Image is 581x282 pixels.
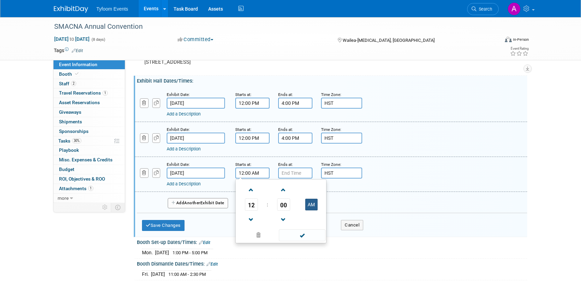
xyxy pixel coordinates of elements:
[59,109,81,115] span: Giveaways
[59,157,112,162] span: Misc. Expenses & Credits
[245,198,258,211] span: Pick Hour
[75,72,79,76] i: Booth reservation complete
[142,220,185,231] button: Save Changes
[59,90,108,96] span: Travel Reservations
[111,203,125,212] td: Toggle Event Tabs
[59,71,80,77] span: Booth
[173,250,207,255] span: 1:00 PM - 5:00 PM
[476,7,492,12] span: Search
[137,237,527,246] div: Booth Set-up Dates/Times:
[59,62,97,67] span: Event Information
[277,181,290,198] a: Increment Minute
[235,127,251,132] small: Starts at:
[235,168,270,179] input: Start Time
[235,162,251,167] small: Starts at:
[508,2,521,15] img: Angie Nichols
[278,231,326,241] a: Done
[235,98,270,109] input: Start Time
[278,162,293,167] small: Ends at:
[91,37,105,42] span: (8 days)
[58,195,69,201] span: more
[265,198,269,211] td: :
[54,98,125,107] a: Asset Reservations
[88,186,93,191] span: 1
[137,259,527,268] div: Booth Dismantle Dates/Times:
[510,47,529,50] div: Event Rating
[59,176,105,182] span: ROI, Objectives & ROO
[167,168,225,179] input: Date
[167,133,225,144] input: Date
[155,249,169,256] td: [DATE]
[54,184,125,193] a: Attachments1
[54,70,125,79] a: Booth
[59,100,100,105] span: Asset Reservations
[458,36,529,46] div: Event Format
[59,128,88,134] span: Sponsorships
[513,37,529,42] div: In-Person
[137,76,527,84] div: Exhibit Hall Dates/Times:
[54,155,125,164] a: Misc. Expenses & Credits
[175,36,216,43] button: Committed
[305,199,318,210] button: AM
[321,133,362,144] input: Time Zone
[321,168,362,179] input: Time Zone
[167,98,225,109] input: Date
[168,272,206,277] span: 11:00 AM - 2:30 PM
[321,98,362,109] input: Time Zone
[54,79,125,88] a: Staff2
[72,48,83,53] a: Edit
[167,162,190,167] small: Exhibit Date:
[54,47,83,54] td: Tags
[245,181,258,198] a: Increment Hour
[54,108,125,117] a: Giveaways
[343,38,435,43] span: Wailea-[MEDICAL_DATA], [GEOGRAPHIC_DATA]
[167,181,201,186] a: Add a Description
[69,36,75,42] span: to
[277,211,290,228] a: Decrement Minute
[505,37,512,42] img: Format-Inperson.png
[167,92,190,97] small: Exhibit Date:
[54,127,125,136] a: Sponsorships
[72,138,81,143] span: 30%
[278,98,312,109] input: End Time
[321,162,341,167] small: Time Zone:
[278,168,312,179] input: End Time
[277,198,290,211] span: Pick Minute
[96,6,128,12] span: Tyfoom Events
[59,119,82,124] span: Shipments
[245,211,258,228] a: Decrement Hour
[54,117,125,126] a: Shipments
[278,133,312,144] input: End Time
[167,146,201,151] a: Add a Description
[59,167,74,172] span: Budget
[278,92,293,97] small: Ends at:
[59,147,79,153] span: Playbook
[99,203,111,212] td: Personalize Event Tab Strip
[167,127,190,132] small: Exhibit Date:
[59,186,93,191] span: Attachments
[71,81,76,86] span: 2
[321,92,341,97] small: Time Zone:
[142,270,151,278] td: Fri.
[142,249,155,256] td: Mon.
[54,36,90,42] span: [DATE] [DATE]
[168,198,228,208] button: AddAnotherExhibit Date
[59,81,76,86] span: Staff
[235,92,251,97] small: Starts at:
[199,240,210,245] a: Edit
[54,6,88,13] img: ExhibitDay
[54,174,125,184] a: ROI, Objectives & ROO
[235,133,270,144] input: Start Time
[52,21,488,33] div: SMACNA Annual Convention
[54,88,125,98] a: Travel Reservations1
[54,146,125,155] a: Playbook
[341,220,363,230] button: Cancel
[54,165,125,174] a: Budget
[184,200,200,205] span: Another
[144,59,292,65] pre: [STREET_ADDRESS]
[206,262,218,267] a: Edit
[58,138,81,144] span: Tasks
[54,194,125,203] a: more
[54,136,125,146] a: Tasks30%
[151,270,165,278] td: [DATE]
